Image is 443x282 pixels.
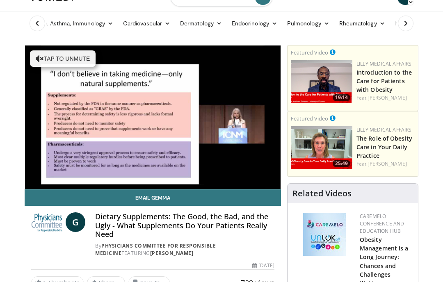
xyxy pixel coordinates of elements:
div: Feat. [356,160,415,168]
a: Endocrinology [227,15,282,32]
a: 19:14 [291,60,352,103]
a: The Role of Obesity Care in Your Daily Practice [356,134,412,159]
h4: Dietary Supplements: The Good, the Bad, and the Ugly - What Supplements Do Your Patients Really Need [95,212,274,239]
a: [PERSON_NAME] [368,160,406,167]
img: 45df64a9-a6de-482c-8a90-ada250f7980c.png.150x105_q85_autocrop_double_scale_upscale_version-0.2.jpg [303,213,346,256]
a: Cardiovascular [118,15,175,32]
a: Rheumatology [334,15,390,32]
a: Email Gemma [25,189,281,206]
img: acc2e291-ced4-4dd5-b17b-d06994da28f3.png.150x105_q85_crop-smart_upscale.png [291,60,352,103]
div: Feat. [356,94,415,102]
small: Featured Video [291,115,328,122]
img: e1208b6b-349f-4914-9dd7-f97803bdbf1d.png.150x105_q85_crop-smart_upscale.png [291,126,352,169]
span: 25:49 [333,160,350,167]
a: Physicians Committee for Responsible Medicine [95,242,216,257]
a: Pulmonology [282,15,334,32]
div: [DATE] [252,262,274,269]
a: Lilly Medical Affairs [356,126,412,133]
a: 25:49 [291,126,352,169]
video-js: Video Player [25,45,281,189]
button: Tap to unmute [30,50,96,67]
a: Dermatology [175,15,227,32]
img: Physicians Committee for Responsible Medicine [31,212,62,232]
a: Lilly Medical Affairs [356,60,412,67]
div: By FEATURING [95,242,274,257]
a: [PERSON_NAME] [368,94,406,101]
span: 19:14 [333,94,350,101]
a: Allergy, Asthma, Immunology [25,15,118,32]
a: Introduction to the Care for Patients with Obesity [356,68,412,93]
h4: Related Videos [292,189,352,198]
a: G [66,212,85,232]
small: Featured Video [291,49,328,56]
a: [PERSON_NAME] [150,250,194,257]
a: CaReMeLO Conference and Education Hub [360,213,404,234]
